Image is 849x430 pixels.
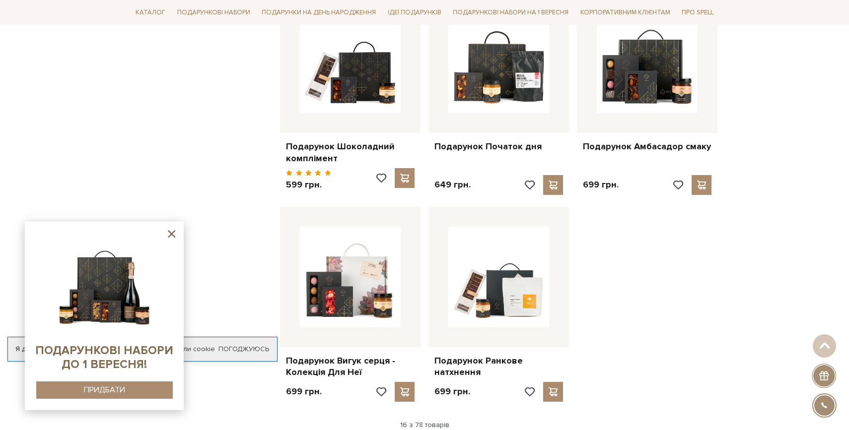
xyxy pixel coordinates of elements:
[576,4,674,21] a: Корпоративним клієнтам
[173,5,254,20] a: Подарункові набори
[434,386,470,397] p: 699 грн.
[286,141,415,164] a: Подарунок Шоколадний комплімент
[449,4,572,21] a: Подарункові набори на 1 Вересня
[434,355,563,378] a: Подарунок Ранкове натхнення
[384,5,445,20] a: Ідеї подарунків
[218,345,269,354] a: Погоджуюсь
[8,345,277,354] div: Я дозволяю [DOMAIN_NAME] використовувати
[434,179,471,190] p: 649 грн.
[286,179,331,190] p: 599 грн.
[583,141,711,152] a: Подарунок Амбасадор смаку
[678,5,717,20] a: Про Spell
[258,5,380,20] a: Подарунки на День народження
[583,179,619,190] p: 699 грн.
[434,141,563,152] a: Подарунок Початок дня
[286,386,322,397] p: 699 грн.
[132,5,169,20] a: Каталог
[286,355,415,378] a: Подарунок Вигук серця - Колекція Для Неї
[170,345,215,353] a: файли cookie
[128,421,721,430] div: 16 з 78 товарів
